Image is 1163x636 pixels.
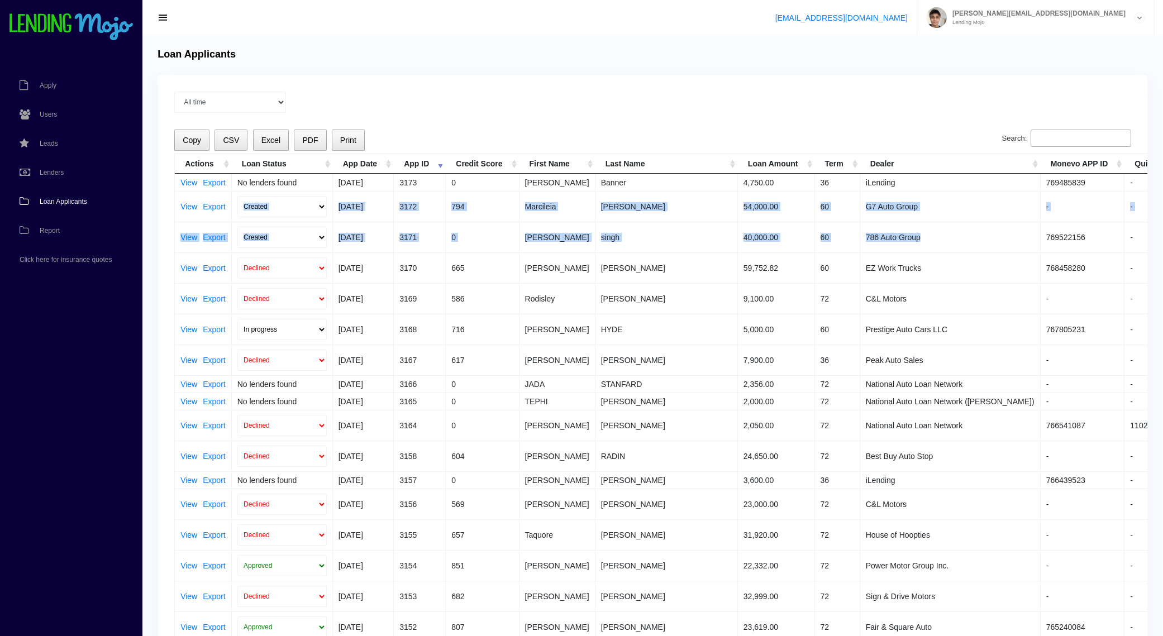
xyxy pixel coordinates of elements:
td: National Auto Loan Network [860,410,1041,441]
img: Profile image [926,7,947,28]
td: Peak Auto Sales [860,345,1041,375]
th: Last Name: activate to sort column ascending [595,154,738,174]
td: HYDE [595,314,738,345]
th: Credit Score: activate to sort column ascending [446,154,519,174]
td: 32,999.00 [738,581,815,611]
td: - [1041,375,1125,393]
td: STANFARD [595,375,738,393]
td: - [1041,489,1125,519]
td: 40,000.00 [738,222,815,252]
td: 604 [446,441,519,471]
a: View [180,422,197,429]
td: [PERSON_NAME] [595,519,738,550]
th: App Date: activate to sort column ascending [333,154,394,174]
a: View [180,623,197,631]
a: View [180,398,197,405]
td: 3172 [394,191,446,222]
a: Export [203,422,225,429]
td: [DATE] [333,345,394,375]
td: 767805231 [1041,314,1125,345]
td: [DATE] [333,283,394,314]
a: Export [203,264,225,272]
a: View [180,500,197,508]
td: [DATE] [333,471,394,489]
td: C&L Motors [860,283,1041,314]
td: 769485839 [1041,174,1125,191]
td: 60 [815,314,860,345]
td: 3171 [394,222,446,252]
input: Search: [1031,130,1131,147]
span: Click here for insurance quotes [20,256,112,263]
td: 3,600.00 [738,471,815,489]
a: Export [203,380,225,388]
a: View [180,203,197,211]
td: 72 [815,489,860,519]
td: 3167 [394,345,446,375]
td: 72 [815,441,860,471]
button: CSV [215,130,247,151]
span: Lenders [40,169,64,176]
td: 4,750.00 [738,174,815,191]
td: [PERSON_NAME] [595,489,738,519]
td: 60 [815,191,860,222]
a: View [180,233,197,241]
a: Export [203,179,225,187]
td: House of Hoopties [860,519,1041,550]
small: Lending Mojo [947,20,1126,25]
td: [DATE] [333,410,394,441]
td: [PERSON_NAME] [595,191,738,222]
td: 3164 [394,410,446,441]
td: [DATE] [333,550,394,581]
td: 22,332.00 [738,550,815,581]
td: [DATE] [333,375,394,393]
a: View [180,452,197,460]
td: 60 [815,222,860,252]
td: 72 [815,393,860,410]
a: View [180,562,197,570]
a: Export [203,500,225,508]
td: [PERSON_NAME] [595,471,738,489]
span: Loan Applicants [40,198,87,205]
td: 617 [446,345,519,375]
td: [PERSON_NAME] [595,410,738,441]
td: 665 [446,252,519,283]
td: [DATE] [333,393,394,410]
button: Excel [253,130,289,151]
td: 766439523 [1041,471,1125,489]
span: Print [340,136,356,145]
a: View [180,179,197,187]
td: National Auto Loan Network ([PERSON_NAME]) [860,393,1041,410]
td: [PERSON_NAME] [595,393,738,410]
td: No lenders found [232,471,333,489]
td: [PERSON_NAME] [519,410,595,441]
td: 3170 [394,252,446,283]
td: 0 [446,174,519,191]
td: [DATE] [333,581,394,611]
td: 3165 [394,393,446,410]
td: C&L Motors [860,489,1041,519]
a: View [180,380,197,388]
span: Leads [40,140,58,147]
td: [PERSON_NAME] [519,252,595,283]
span: Report [40,227,60,234]
a: View [180,326,197,333]
label: Search: [1002,130,1131,147]
td: TEPHI [519,393,595,410]
td: - [1041,393,1125,410]
td: 0 [446,471,519,489]
td: 2,050.00 [738,410,815,441]
td: - [1041,550,1125,581]
td: [PERSON_NAME] [519,441,595,471]
td: 768458280 [1041,252,1125,283]
td: iLending [860,174,1041,191]
td: [DATE] [333,519,394,550]
td: Taquore [519,519,595,550]
a: Export [203,592,225,600]
a: View [180,356,197,364]
td: 5,000.00 [738,314,815,345]
a: View [180,476,197,484]
td: [PERSON_NAME] [519,550,595,581]
td: iLending [860,471,1041,489]
td: 54,000.00 [738,191,815,222]
td: 72 [815,283,860,314]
